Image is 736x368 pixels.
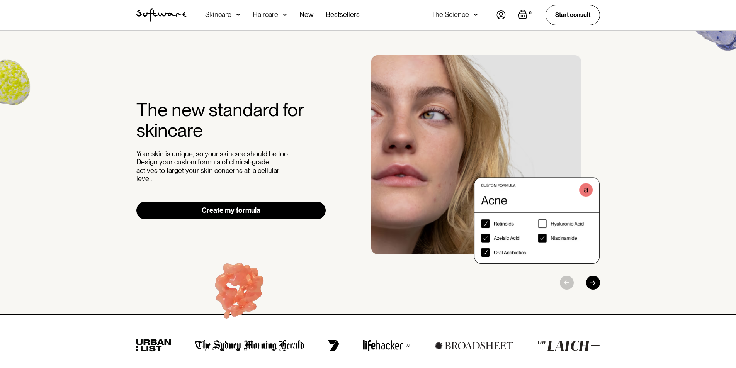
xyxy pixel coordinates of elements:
h2: The new standard for skincare [136,100,326,141]
div: 1 / 3 [371,55,600,264]
div: 0 [527,10,533,17]
a: Start consult [546,5,600,25]
img: arrow down [283,11,287,19]
img: Software Logo [136,8,187,22]
a: Create my formula [136,202,326,219]
img: the Sydney morning herald logo [195,340,304,351]
img: the latch logo [537,340,600,351]
img: broadsheet logo [435,341,513,350]
div: Haircare [253,11,278,19]
div: The Science [431,11,469,19]
img: lifehacker logo [363,340,411,351]
img: arrow down [474,11,478,19]
div: Next slide [586,276,600,290]
div: Skincare [205,11,231,19]
img: Hydroquinone (skin lightening agent) [191,246,287,340]
a: home [136,8,187,22]
img: arrow down [236,11,240,19]
a: Open empty cart [518,10,533,20]
img: urban list logo [136,339,172,352]
p: Your skin is unique, so your skincare should be too. Design your custom formula of clinical-grade... [136,150,291,183]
